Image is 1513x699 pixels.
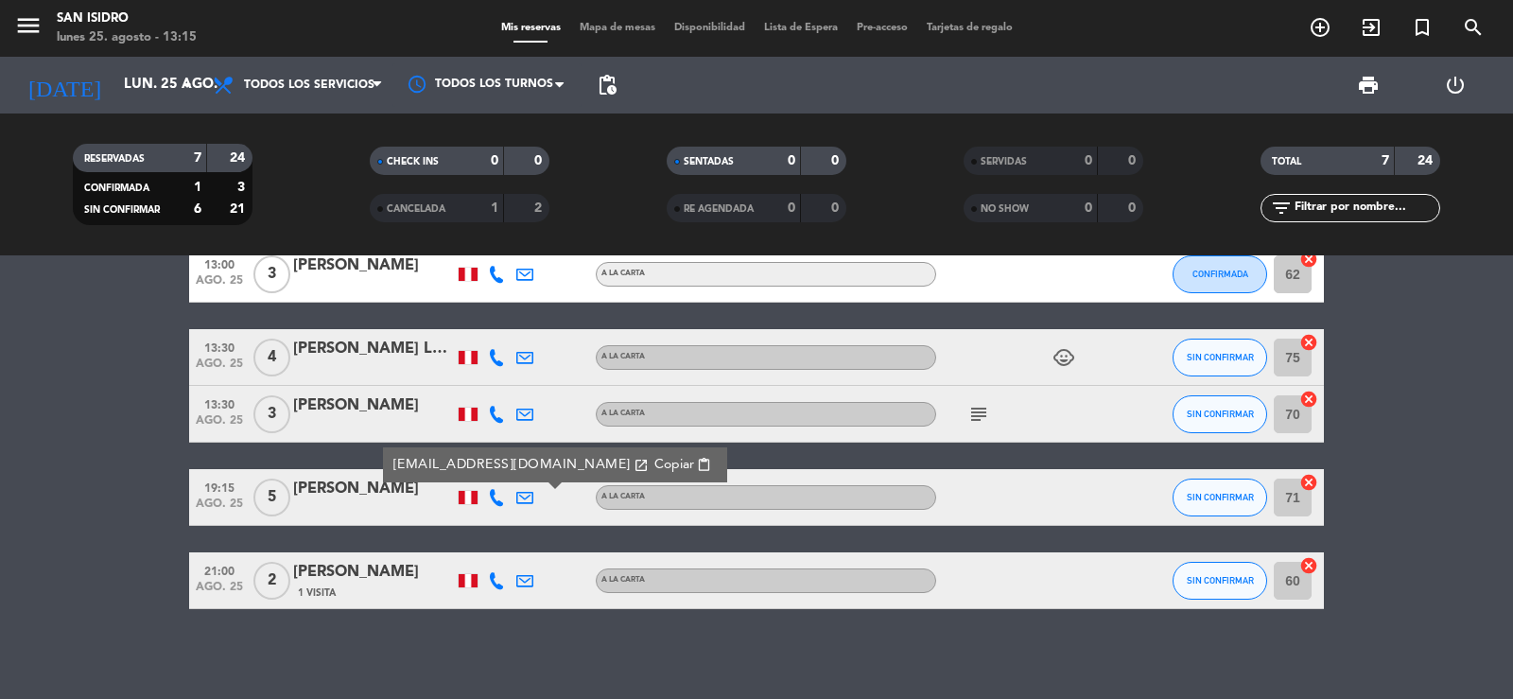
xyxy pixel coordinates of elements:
[196,336,243,358] span: 13:30
[196,253,243,274] span: 13:00
[601,270,645,277] span: A la carta
[1299,250,1318,269] i: cancel
[684,204,754,214] span: RE AGENDADA
[57,28,197,47] div: lunes 25. agosto - 13:15
[230,202,249,216] strong: 21
[1085,154,1092,167] strong: 0
[194,181,201,194] strong: 1
[831,201,843,215] strong: 0
[1272,157,1301,166] span: TOTAL
[1085,201,1092,215] strong: 0
[596,74,618,96] span: pending_actions
[387,204,445,214] span: CANCELADA
[253,479,290,516] span: 5
[84,205,160,215] span: SIN CONFIRMAR
[293,337,454,361] div: [PERSON_NAME] Lagos
[1173,479,1267,516] button: SIN CONFIRMAR
[1192,269,1248,279] span: CONFIRMADA
[601,410,645,417] span: A la carta
[1270,197,1293,219] i: filter_list
[194,151,201,165] strong: 7
[387,157,439,166] span: CHECK INS
[1299,556,1318,575] i: cancel
[1462,16,1485,39] i: search
[1299,333,1318,352] i: cancel
[196,414,243,436] span: ago. 25
[196,498,243,519] span: ago. 25
[57,9,197,28] div: San Isidro
[534,154,546,167] strong: 0
[981,157,1027,166] span: SERVIDAS
[84,183,149,193] span: CONFIRMADA
[1128,201,1139,215] strong: 0
[14,64,114,106] i: [DATE]
[230,151,249,165] strong: 24
[654,455,694,475] span: Copiar
[1382,154,1389,167] strong: 7
[981,204,1029,214] span: NO SHOW
[253,562,290,600] span: 2
[196,559,243,581] span: 21:00
[1052,346,1075,369] i: child_care
[393,454,649,476] a: [EMAIL_ADDRESS][DOMAIN_NAME]open_in_new
[253,395,290,433] span: 3
[1187,575,1254,585] span: SIN CONFIRMAR
[1299,473,1318,492] i: cancel
[293,393,454,418] div: [PERSON_NAME]
[194,202,201,216] strong: 6
[253,339,290,376] span: 4
[634,458,649,473] i: open_in_new
[293,253,454,278] div: [PERSON_NAME]
[1309,16,1331,39] i: add_circle_outline
[684,157,734,166] span: SENTADAS
[788,201,795,215] strong: 0
[917,23,1022,33] span: Tarjetas de regalo
[831,154,843,167] strong: 0
[491,154,498,167] strong: 0
[788,154,795,167] strong: 0
[755,23,847,33] span: Lista de Espera
[697,458,711,472] span: content_paste
[293,560,454,585] div: [PERSON_NAME]
[847,23,917,33] span: Pre-acceso
[665,23,755,33] span: Disponibilidad
[196,476,243,498] span: 19:15
[176,74,199,96] i: arrow_drop_down
[1173,339,1267,376] button: SIN CONFIRMAR
[196,581,243,603] span: ago. 25
[84,154,145,164] span: RESERVADAS
[298,585,336,601] span: 1 Visita
[1128,154,1139,167] strong: 0
[1187,492,1254,502] span: SIN CONFIRMAR
[1187,352,1254,362] span: SIN CONFIRMAR
[253,255,290,293] span: 3
[244,79,374,92] span: Todos los servicios
[534,201,546,215] strong: 2
[293,477,454,501] div: [PERSON_NAME]
[14,11,43,46] button: menu
[1360,16,1383,39] i: exit_to_app
[967,403,990,426] i: subject
[649,454,718,476] button: Copiarcontent_paste
[1173,562,1267,600] button: SIN CONFIRMAR
[601,493,645,500] span: A la carta
[1173,255,1267,293] button: CONFIRMADA
[237,181,249,194] strong: 3
[196,358,243,379] span: ago. 25
[1444,74,1467,96] i: power_settings_new
[1187,409,1254,419] span: SIN CONFIRMAR
[196,274,243,296] span: ago. 25
[1417,154,1436,167] strong: 24
[196,393,243,414] span: 13:30
[570,23,665,33] span: Mapa de mesas
[1173,395,1267,433] button: SIN CONFIRMAR
[601,353,645,360] span: A la carta
[14,11,43,40] i: menu
[1412,57,1499,114] div: LOG OUT
[1411,16,1434,39] i: turned_in_not
[491,201,498,215] strong: 1
[1293,198,1439,218] input: Filtrar por nombre...
[1299,390,1318,409] i: cancel
[601,576,645,584] span: A la carta
[1357,74,1380,96] span: print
